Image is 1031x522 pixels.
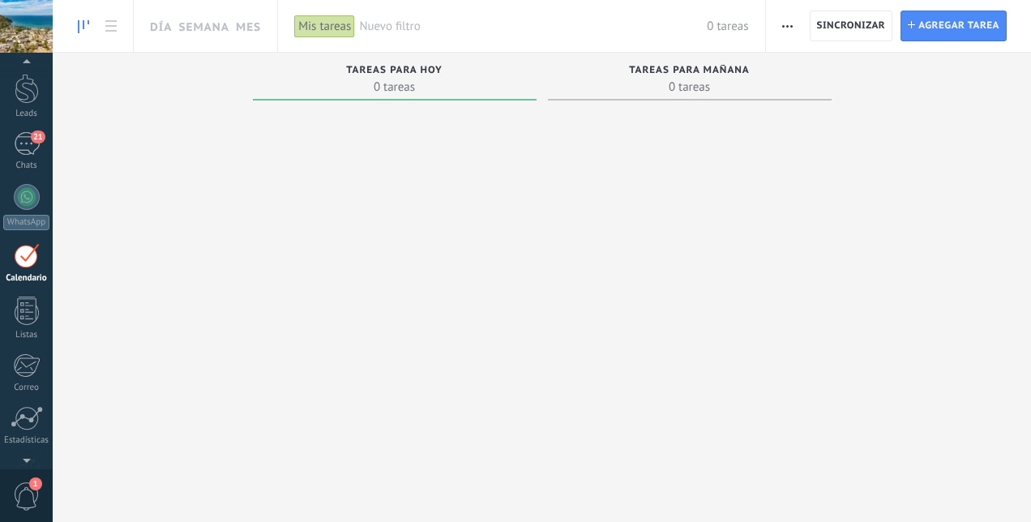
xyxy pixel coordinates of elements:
span: Agregar tarea [918,11,999,41]
a: To-do line [70,11,97,42]
a: To-do list [97,11,125,42]
div: Estadísticas [3,435,50,446]
span: Nuevo filtro [359,19,707,34]
div: Listas [3,330,50,340]
div: Correo [3,383,50,393]
button: Más [776,11,799,41]
div: Leads [3,109,50,119]
span: 21 [31,130,45,143]
span: 1 [29,477,42,490]
span: Sincronizar [817,21,886,31]
span: 0 tareas [556,79,824,95]
span: 0 tareas [261,79,528,95]
div: Tareas para mañana [556,65,824,79]
button: Agregar tarea [901,11,1007,41]
div: WhatsApp [3,215,49,230]
div: Chats [3,160,50,171]
div: Calendario [3,273,50,284]
div: Tareas para hoy [261,65,528,79]
span: Tareas para hoy [346,65,443,76]
span: 0 tareas [707,19,748,34]
button: Sincronizar [810,11,893,41]
span: Tareas para mañana [629,65,750,76]
div: Mis tareas [294,15,355,38]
